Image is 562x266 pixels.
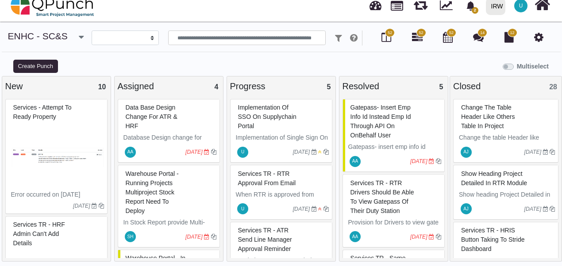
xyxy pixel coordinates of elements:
span: SH [127,235,134,239]
i: [DATE] [293,206,310,212]
span: Ahad Ahmed Taji [125,147,136,158]
i: [DATE] [293,149,310,155]
i: Due Date [312,149,317,155]
button: Create Punch [13,60,58,73]
span: #82215 [350,179,414,214]
span: Ahad Ahmed Taji [350,156,361,167]
p: Provision for Drivers to view gate pass of their duty stations as Turkey has drivers lobby where ... [348,218,441,255]
i: Due Date [429,159,434,164]
i: Due Date [204,149,209,155]
span: AJ [463,150,469,154]
span: 14 [480,30,485,36]
span: U [241,207,244,211]
img: eab94fe9-266a-47df-938d-e88a01c01077.png [11,124,104,190]
span: #83257 [126,104,177,129]
span: 12 [510,30,515,36]
p: Show heading Project Detailed in RTR module [459,190,555,209]
i: Due Date [92,203,97,209]
i: Clone [211,234,216,239]
span: #83222 [238,104,296,129]
span: 2 [472,7,478,14]
i: High [318,206,322,212]
i: [DATE] [524,206,542,212]
i: Calendar [443,32,453,42]
i: Clone [211,149,216,155]
span: #82855 [461,227,524,252]
span: Syed Huzaifa Bukhari [125,231,136,242]
i: Due Date [543,206,548,212]
div: Resolved [343,80,445,93]
i: Document Library [504,32,514,42]
span: 5 [327,83,331,91]
i: Due Date [429,234,434,239]
i: Clone [550,149,555,155]
span: Usman.ali [237,147,248,158]
span: AJ [463,207,469,211]
p: When RTR is approved from email, it remains pending in the system. [236,190,329,218]
p: Error occurred on [DATE] [11,190,104,199]
i: Clone [550,206,555,212]
div: New [5,80,108,93]
span: #81762 [126,170,179,214]
a: 52 [412,35,423,42]
span: #82219 [13,221,65,247]
span: Usman.ali [237,203,248,214]
i: Punch Discussion [473,32,484,42]
span: #82975 [13,104,72,120]
span: #83232 [350,104,411,139]
span: AA [352,235,358,239]
div: Progress [230,80,332,93]
b: Multiselect [517,63,549,70]
span: #82214 [238,227,292,252]
span: Abdullah Jahangir [461,147,472,158]
span: 28 [549,83,557,91]
span: Abdullah Jahangir [461,203,472,214]
i: Clone [323,149,329,155]
i: [DATE] [185,234,203,240]
i: [DATE] [185,149,203,155]
i: [DATE] [73,203,90,209]
div: Assigned [118,80,220,93]
p: Change the table Header like others table in project [459,133,555,152]
i: Due Date [204,234,209,239]
span: AA [352,159,358,163]
i: [DATE] [410,158,427,164]
span: #82894 [238,170,296,186]
span: #83045 [461,170,527,186]
i: Clone [99,203,104,209]
i: e.g: punch or !ticket or &Category or #label or @username or $priority or *iteration or ^addition... [350,34,358,42]
i: Board [381,32,391,42]
i: Due Date [543,149,548,155]
span: 52 [449,30,454,36]
span: 52 [388,30,392,36]
span: 52 [419,30,423,36]
p: Gatepass- insert emp info id instead emp id through API on onBehalf user [348,142,441,170]
span: Ahad Ahmed Taji [350,231,361,242]
span: 4 [215,83,219,91]
i: Gantt [412,32,423,42]
i: Clone [323,206,329,212]
span: U [241,150,244,154]
i: Due Date [312,206,317,212]
i: Clone [436,234,441,239]
i: [DATE] [410,234,427,240]
p: Database Design change for HRF and ATR [123,133,216,152]
span: 5 [439,83,443,91]
p: Implementation of Single Sign On (SSO) on supply- chain portal [236,133,329,152]
i: Clone [436,159,441,164]
i: Medium [318,149,322,155]
span: #83046 [461,104,515,129]
i: [DATE] [524,149,542,155]
a: ENHC - SC&S [8,31,68,41]
span: AA [127,150,133,154]
div: Closed [453,80,558,93]
span: U [519,3,523,8]
span: 10 [98,83,106,91]
p: In Stock Report provide Multi-select option in filters for Projects, Region and Item. [123,218,216,246]
svg: bell fill [466,1,475,11]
